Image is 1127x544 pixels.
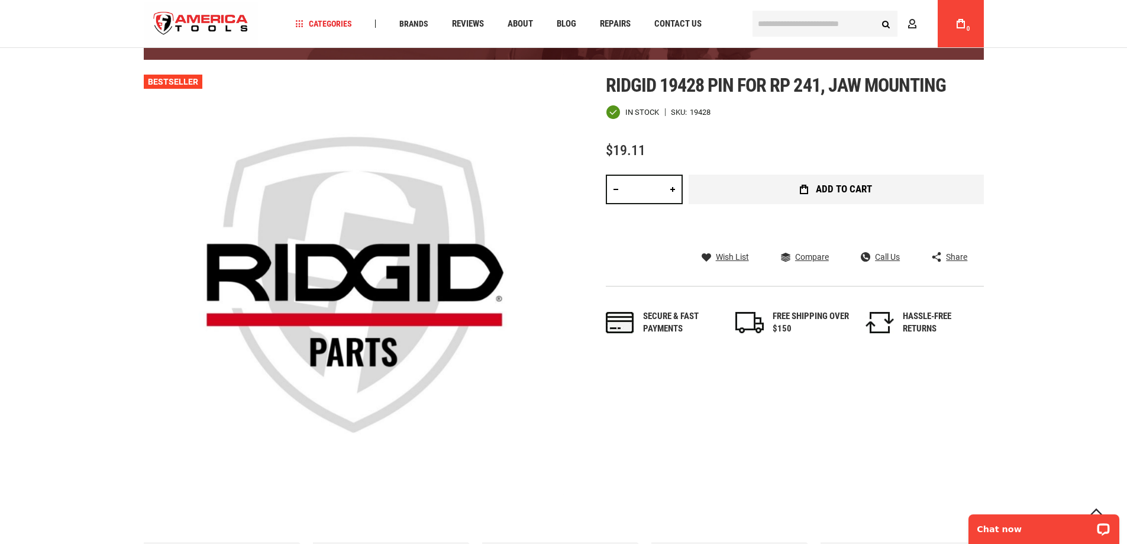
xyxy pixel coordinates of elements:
img: RIDGID 19428 PIN FOR RP 241, JAW MOUNTING [144,75,564,495]
a: Reviews [447,16,489,32]
a: Blog [551,16,582,32]
img: returns [866,312,894,333]
button: Search [875,12,897,35]
div: Availability [606,105,659,120]
div: FREE SHIPPING OVER $150 [773,310,850,336]
span: Compare [795,253,829,261]
span: Wish List [716,253,749,261]
img: America Tools [144,2,259,46]
span: Call Us [875,253,900,261]
a: About [502,16,538,32]
span: Share [946,253,967,261]
div: Secure & fast payments [643,310,720,336]
a: Brands [394,16,434,32]
span: Contact Us [654,20,702,28]
span: Brands [399,20,428,28]
a: Contact Us [649,16,707,32]
span: Repairs [600,20,631,28]
span: Categories [295,20,352,28]
span: $19.11 [606,142,645,159]
span: About [508,20,533,28]
span: Ridgid 19428 pin for rp 241, jaw mounting [606,74,947,96]
span: In stock [625,108,659,116]
a: store logo [144,2,259,46]
img: payments [606,312,634,333]
iframe: LiveChat chat widget [961,507,1127,544]
iframe: Secure express checkout frame [686,208,986,242]
a: Call Us [861,252,900,262]
span: Reviews [452,20,484,28]
div: 19428 [690,108,711,116]
strong: SKU [671,108,690,116]
a: Wish List [702,252,749,262]
img: shipping [735,312,764,333]
a: Repairs [595,16,636,32]
a: Categories [290,16,357,32]
div: HASSLE-FREE RETURNS [903,310,980,336]
a: Compare [781,252,829,262]
span: 0 [967,25,970,32]
button: Add to Cart [689,175,984,204]
span: Add to Cart [816,184,872,194]
span: Blog [557,20,576,28]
